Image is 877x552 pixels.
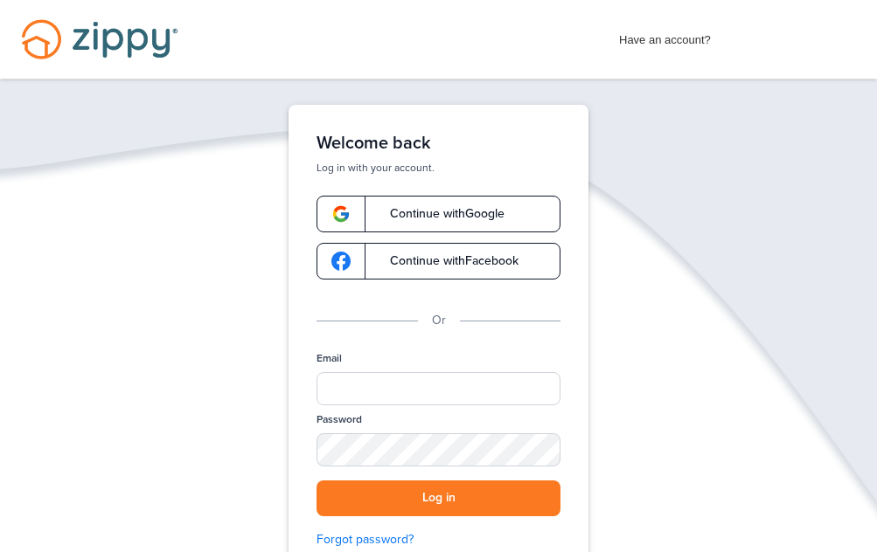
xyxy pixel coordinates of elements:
[619,22,711,50] span: Have an account?
[317,351,342,366] label: Email
[372,208,505,220] span: Continue with Google
[317,161,560,175] p: Log in with your account.
[828,511,873,548] img: Back to Top
[317,243,560,279] a: google-logoContinue withFacebook
[317,433,560,466] input: Password
[317,372,560,405] input: Email
[331,252,351,271] img: google-logo
[317,530,560,549] a: Forgot password?
[317,412,362,427] label: Password
[317,480,560,516] button: Log in
[331,204,351,224] img: google-logo
[317,133,560,154] h1: Welcome back
[372,255,519,267] span: Continue with Facebook
[317,196,560,232] a: google-logoContinue withGoogle
[432,311,446,330] p: Or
